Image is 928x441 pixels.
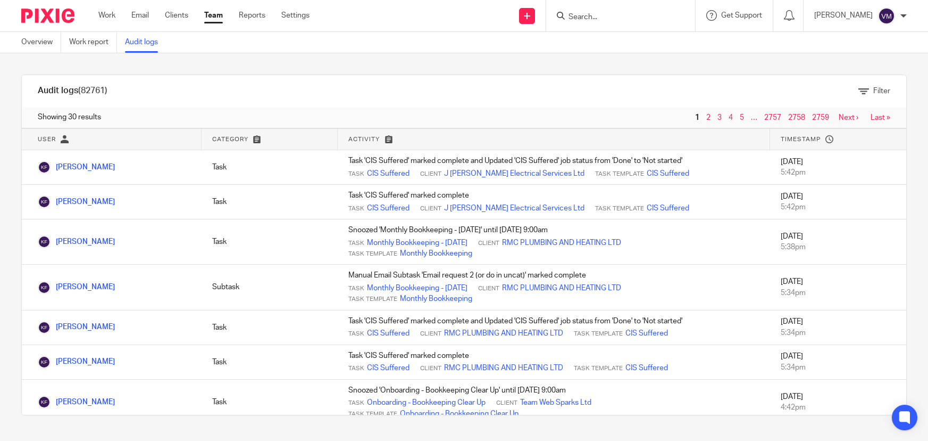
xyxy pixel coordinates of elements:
[502,283,621,293] a: RMC PLUMBING AND HEATING LTD
[770,379,906,424] td: [DATE]
[740,114,744,121] a: 5
[770,150,906,185] td: [DATE]
[38,164,115,171] a: [PERSON_NAME]
[202,219,338,265] td: Task
[420,170,441,178] span: Client
[871,114,890,121] a: Last »
[574,330,623,338] span: Task Template
[338,219,770,265] td: Snoozed 'Monthly Bookkeeping - [DATE]' until [DATE] 9:00am
[202,150,338,185] td: Task
[873,87,890,95] span: Filter
[38,195,51,208] img: Kirsty Flowerdew
[878,7,895,24] img: svg%3E
[420,330,441,338] span: Client
[788,114,805,121] a: 2758
[781,328,896,338] div: 5:34pm
[625,328,668,339] a: CIS Suffered
[98,10,115,21] a: Work
[125,32,166,53] a: Audit logs
[21,32,61,53] a: Overview
[814,10,873,21] p: [PERSON_NAME]
[770,345,906,379] td: [DATE]
[338,345,770,379] td: Task 'CIS Suffered' marked complete
[131,10,149,21] a: Email
[781,362,896,373] div: 5:34pm
[21,9,74,23] img: Pixie
[38,396,51,409] img: Kirsty Flowerdew
[348,284,364,293] span: Task
[367,168,409,179] a: CIS Suffered
[38,238,115,246] a: [PERSON_NAME]
[770,310,906,345] td: [DATE]
[239,10,265,21] a: Reports
[202,345,338,379] td: Task
[764,114,781,121] a: 2757
[692,113,890,122] nav: pager
[781,167,896,178] div: 5:42pm
[367,328,409,339] a: CIS Suffered
[770,219,906,265] td: [DATE]
[348,205,364,213] span: Task
[478,284,499,293] span: Client
[338,310,770,345] td: Task 'CIS Suffered' marked complete and Updated 'CIS Suffered' job status from 'Done' to 'Not sta...
[478,239,499,248] span: Client
[574,364,623,373] span: Task Template
[348,410,397,419] span: Task Template
[595,205,644,213] span: Task Template
[38,161,51,174] img: Kirsty Flowerdew
[444,363,563,373] a: RMC PLUMBING AND HEATING LTD
[444,203,584,214] a: J [PERSON_NAME] Electrical Services Ltd
[812,114,829,121] a: 2759
[38,321,51,334] img: Kirsty Flowerdew
[420,205,441,213] span: Client
[367,397,486,408] a: Onboarding - Bookkeeping Clear Up
[338,379,770,424] td: Snoozed 'Onboarding - Bookkeeping Clear Up' until [DATE] 9:00am
[520,397,591,408] a: Team Web Sparks Ltd
[496,399,517,407] span: Client
[212,136,248,142] span: Category
[69,32,117,53] a: Work report
[338,150,770,185] td: Task 'CIS Suffered' marked complete and Updated 'CIS Suffered' job status from 'Done' to 'Not sta...
[348,239,364,248] span: Task
[748,111,760,124] span: …
[595,170,644,178] span: Task Template
[348,250,397,258] span: Task Template
[38,398,115,406] a: [PERSON_NAME]
[770,265,906,310] td: [DATE]
[38,323,115,331] a: [PERSON_NAME]
[38,356,51,369] img: Kirsty Flowerdew
[348,364,364,373] span: Task
[204,10,223,21] a: Team
[770,185,906,219] td: [DATE]
[38,198,115,206] a: [PERSON_NAME]
[348,399,364,407] span: Task
[367,363,409,373] a: CIS Suffered
[647,168,689,179] a: CIS Suffered
[348,170,364,178] span: Task
[38,281,51,294] img: Kirsty Flowerdew
[38,283,115,291] a: [PERSON_NAME]
[348,330,364,338] span: Task
[400,293,472,304] a: Monthly Bookkeeping
[338,185,770,219] td: Task 'CIS Suffered' marked complete
[38,358,115,365] a: [PERSON_NAME]
[348,295,397,304] span: Task Template
[781,136,821,142] span: Timestamp
[38,136,56,142] span: User
[625,363,668,373] a: CIS Suffered
[781,402,896,413] div: 4:42pm
[721,12,762,19] span: Get Support
[444,168,584,179] a: J [PERSON_NAME] Electrical Services Ltd
[165,10,188,21] a: Clients
[420,364,441,373] span: Client
[781,242,896,252] div: 5:38pm
[367,238,467,248] a: Monthly Bookkeeping - [DATE]
[717,114,722,121] a: 3
[400,409,519,419] a: Onboarding - Bookkeeping Clear Up
[839,114,858,121] a: Next ›
[502,238,621,248] a: RMC PLUMBING AND HEATING LTD
[781,202,896,213] div: 5:42pm
[567,13,663,22] input: Search
[202,185,338,219] td: Task
[706,114,710,121] a: 2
